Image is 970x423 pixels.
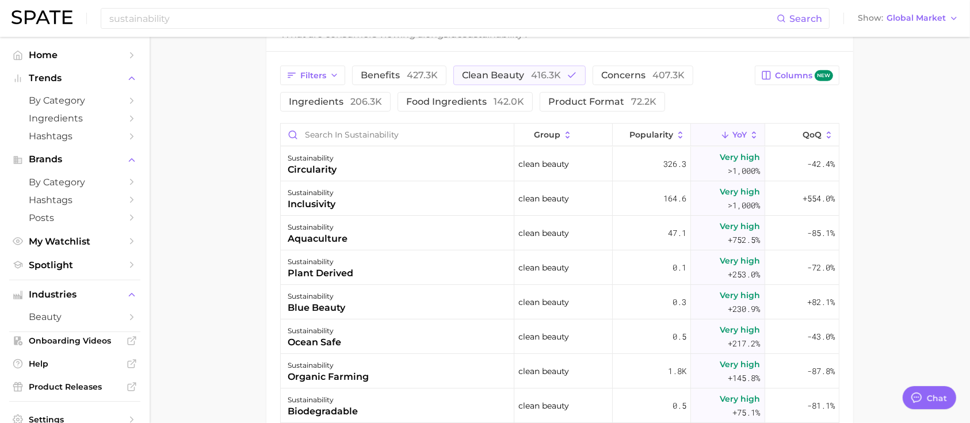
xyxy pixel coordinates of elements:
[518,261,569,275] span: clean beauty
[652,70,685,81] span: 407.3k
[668,364,686,378] span: 1.8k
[281,319,839,354] button: sustainabilityocean safeclean beauty0.5Very high+217.2%-43.0%
[288,324,341,338] div: sustainability
[9,286,140,303] button: Industries
[288,336,341,349] div: ocean safe
[29,359,121,369] span: Help
[9,332,140,349] a: Onboarding Videos
[720,357,761,371] span: Very high
[631,96,656,107] span: 72.2k
[807,364,835,378] span: -87.8%
[728,165,761,176] span: >1,000%
[9,151,140,168] button: Brands
[720,323,761,337] span: Very high
[29,236,121,247] span: My Watchlist
[728,233,761,247] span: +752.5%
[288,405,358,418] div: biodegradable
[887,15,946,21] span: Global Market
[663,192,686,205] span: 164.6
[288,197,335,211] div: inclusivity
[728,302,761,316] span: +230.9%
[494,96,524,107] span: 142.0k
[29,73,121,83] span: Trends
[300,71,326,81] span: Filters
[673,330,686,344] span: 0.5
[29,382,121,392] span: Product Releases
[9,308,140,326] a: beauty
[280,66,345,85] button: Filters
[288,266,353,280] div: plant derived
[407,70,438,81] span: 427.3k
[288,393,358,407] div: sustainability
[281,354,839,388] button: sustainabilityorganic farmingclean beauty1.8kVery high+145.8%-87.8%
[807,226,835,240] span: -85.1%
[281,216,839,250] button: sustainabilityaquacultureclean beauty47.1Very high+752.5%-85.1%
[518,364,569,378] span: clean beauty
[803,130,822,139] span: QoQ
[281,124,514,146] input: Search in sustainability
[281,285,839,319] button: sustainabilityblue beautyclean beauty0.3Very high+230.9%+82.1%
[518,330,569,344] span: clean beauty
[518,226,569,240] span: clean beauty
[288,255,353,269] div: sustainability
[288,289,345,303] div: sustainability
[288,220,347,234] div: sustainability
[807,295,835,309] span: +82.1%
[29,260,121,270] span: Spotlight
[518,192,569,205] span: clean beauty
[9,378,140,395] a: Product Releases
[406,97,524,106] span: food ingredients
[361,71,438,80] span: benefits
[720,254,761,268] span: Very high
[29,154,121,165] span: Brands
[807,330,835,344] span: -43.0%
[9,191,140,209] a: Hashtags
[29,95,121,106] span: by Category
[858,15,883,21] span: Show
[789,13,822,24] span: Search
[29,113,121,124] span: Ingredients
[9,173,140,191] a: by Category
[534,130,560,139] span: group
[755,66,839,85] button: Columnsnew
[281,181,839,216] button: sustainabilityinclusivityclean beauty164.6Very high>1,000%+554.0%
[728,371,761,385] span: +145.8%
[281,147,839,181] button: sustainabilitycircularityclean beauty326.3Very high>1,000%-42.4%
[288,232,347,246] div: aquaculture
[9,92,140,109] a: by Category
[732,130,747,139] span: YoY
[289,97,382,106] span: ingredients
[281,250,839,285] button: sustainabilityplant derivedclean beauty0.1Very high+253.0%-72.0%
[9,46,140,64] a: Home
[29,289,121,300] span: Industries
[9,355,140,372] a: Help
[803,192,835,205] span: +554.0%
[9,256,140,274] a: Spotlight
[733,406,761,420] span: +75.1%
[108,9,777,28] input: Search here for a brand, industry, or ingredient
[673,295,686,309] span: 0.3
[720,392,761,406] span: Very high
[9,109,140,127] a: Ingredients
[12,10,72,24] img: SPATE
[29,336,121,346] span: Onboarding Videos
[815,70,833,81] span: new
[281,388,839,423] button: sustainabilitybiodegradableclean beauty0.5Very high+75.1%-81.1%
[728,200,761,211] span: >1,000%
[728,337,761,350] span: +217.2%
[668,226,686,240] span: 47.1
[29,311,121,322] span: beauty
[720,288,761,302] span: Very high
[720,150,761,164] span: Very high
[673,261,686,275] span: 0.1
[514,124,612,146] button: group
[629,130,673,139] span: Popularity
[720,185,761,199] span: Very high
[288,163,337,177] div: circularity
[9,233,140,250] a: My Watchlist
[29,212,121,223] span: Posts
[720,219,761,233] span: Very high
[548,97,656,106] span: product format
[9,127,140,145] a: Hashtags
[288,151,337,165] div: sustainability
